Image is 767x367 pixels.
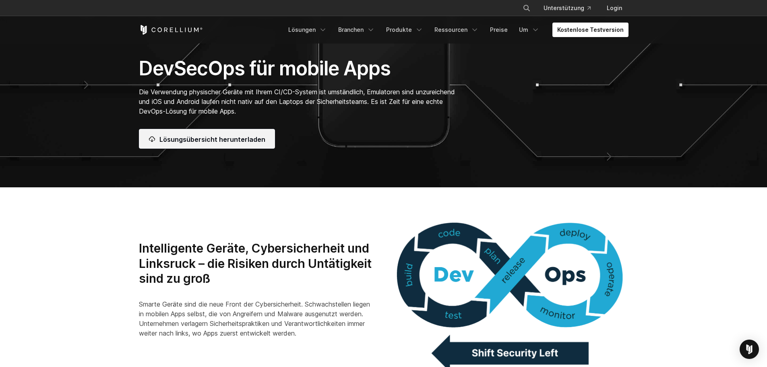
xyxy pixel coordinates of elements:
font: Intelligente Geräte, Cybersicherheit und Linksruck – die Risiken durch Untätigkeit sind zu groß [139,241,372,286]
div: Open Intercom Messenger [740,340,759,359]
a: Lösungsübersicht herunterladen [139,129,275,149]
font: Die Verwendung physischer Geräte mit Ihrem CI/CD-System ist umständlich, Emulatoren sind unzureic... [139,88,455,115]
font: Lösungsübersicht herunterladen [159,135,265,143]
font: Um [519,26,528,33]
font: Smarte Geräte sind die neue Front der Cybersicherheit. Schwachstellen liegen in mobilen Apps selb... [139,300,370,337]
font: Branchen [338,26,364,33]
font: Ressourcen [434,26,467,33]
div: Navigationsmenü [283,23,628,37]
font: Lösungen [288,26,316,33]
font: Preise [490,26,508,33]
font: Login [607,4,622,11]
a: Corellium-Startseite [139,25,203,35]
font: Unterstützung [544,4,584,11]
div: Navigationsmenü [513,1,628,15]
button: Suchen [519,1,534,15]
font: DevSecOps für mobile Apps [139,56,391,80]
font: Kostenlose Testversion [557,26,624,33]
font: Produkte [386,26,412,33]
